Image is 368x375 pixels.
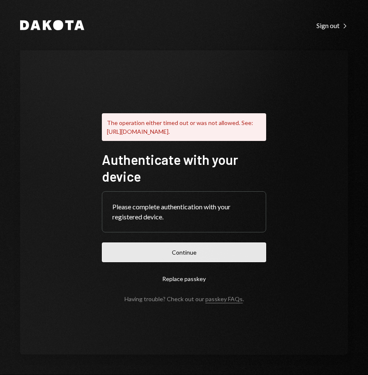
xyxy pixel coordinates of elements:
div: Please complete authentication with your registered device. [112,202,256,222]
a: passkey FAQs [205,295,243,303]
button: Replace passkey [102,269,266,289]
div: The operation either timed out or was not allowed. See: [URL][DOMAIN_NAME]. [102,113,266,141]
h1: Authenticate with your device [102,151,266,185]
div: Having trouble? Check out our . [124,295,244,302]
a: Sign out [316,21,348,30]
button: Continue [102,242,266,262]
